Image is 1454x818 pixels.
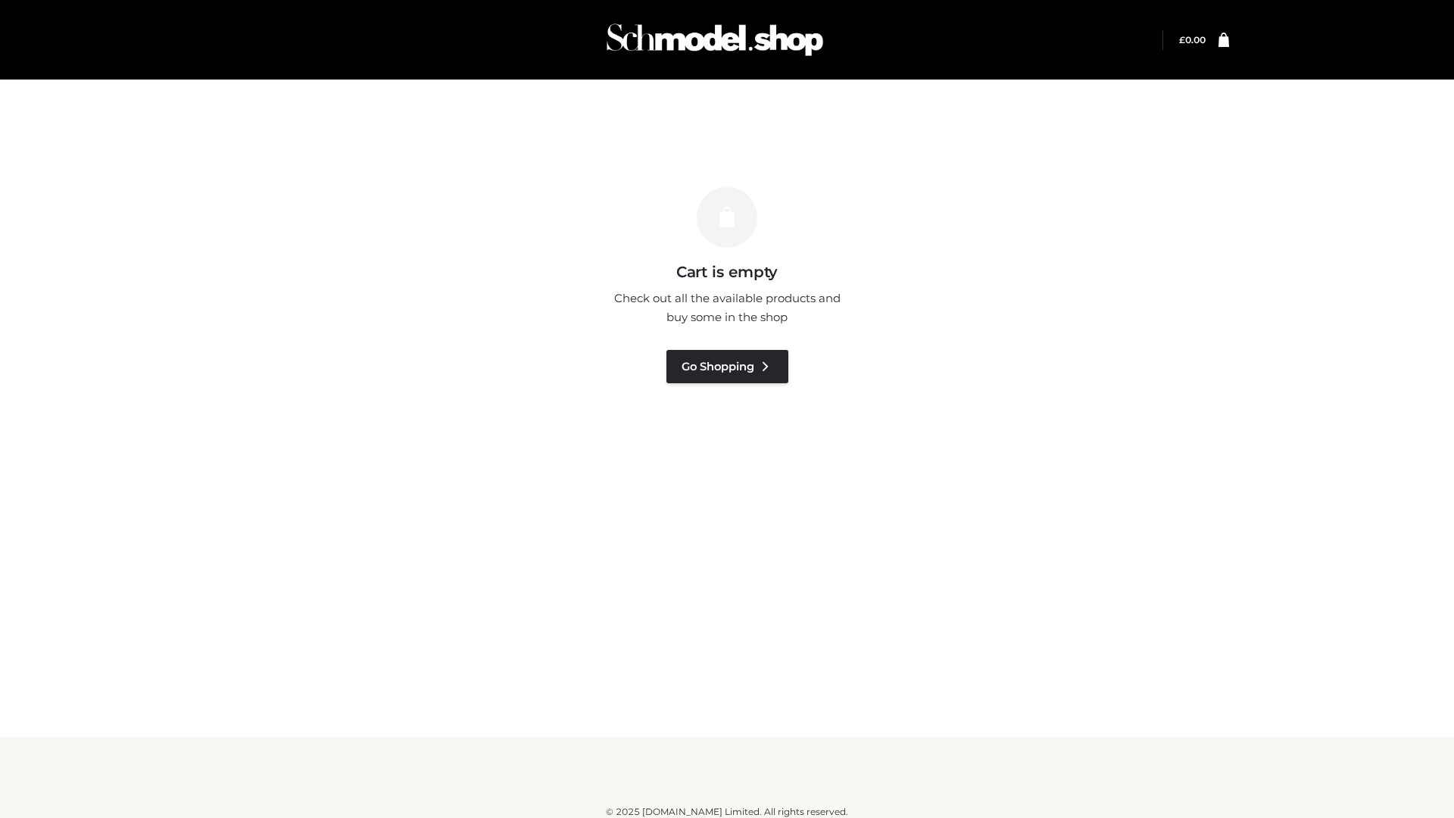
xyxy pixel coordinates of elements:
[606,289,848,327] p: Check out all the available products and buy some in the shop
[259,263,1195,281] h3: Cart is empty
[666,350,788,383] a: Go Shopping
[1179,34,1206,45] bdi: 0.00
[601,10,828,70] img: Schmodel Admin 964
[1179,34,1206,45] a: £0.00
[1179,34,1185,45] span: £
